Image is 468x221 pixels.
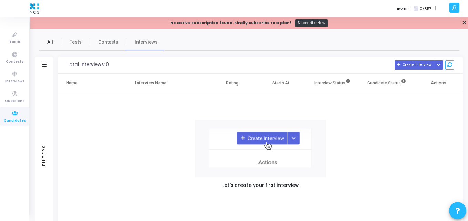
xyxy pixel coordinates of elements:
[208,74,256,93] th: Rating
[414,6,418,11] span: T
[434,60,444,70] div: Button group with nested dropdown
[305,74,360,93] th: Interview Status
[5,98,24,104] span: Questions
[4,118,26,124] span: Candidates
[222,183,299,189] h5: Let's create your first interview
[67,62,109,68] div: Total Interviews: 0
[28,2,41,16] img: logo
[195,120,326,177] img: new test/contest
[435,5,436,12] span: |
[414,74,463,93] th: Actions
[58,74,127,93] th: Name
[98,39,118,46] span: Contests
[395,60,434,70] button: Create Interview
[462,19,466,27] a: ✕
[170,20,291,26] div: No active subscription found. Kindly subscribe to a plan!
[5,79,24,84] span: Interviews
[9,39,20,45] span: Tests
[41,117,47,193] div: Filters
[6,59,23,65] span: Contests
[47,39,53,46] span: All
[360,74,414,93] th: Candidate Status
[257,74,305,93] th: Starts At
[70,39,82,46] span: Tests
[127,74,208,93] th: Interview Name
[135,39,158,46] span: Interviews
[420,6,431,12] span: 0/857
[295,19,328,27] a: Subscribe Now
[397,6,411,12] label: Invites:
